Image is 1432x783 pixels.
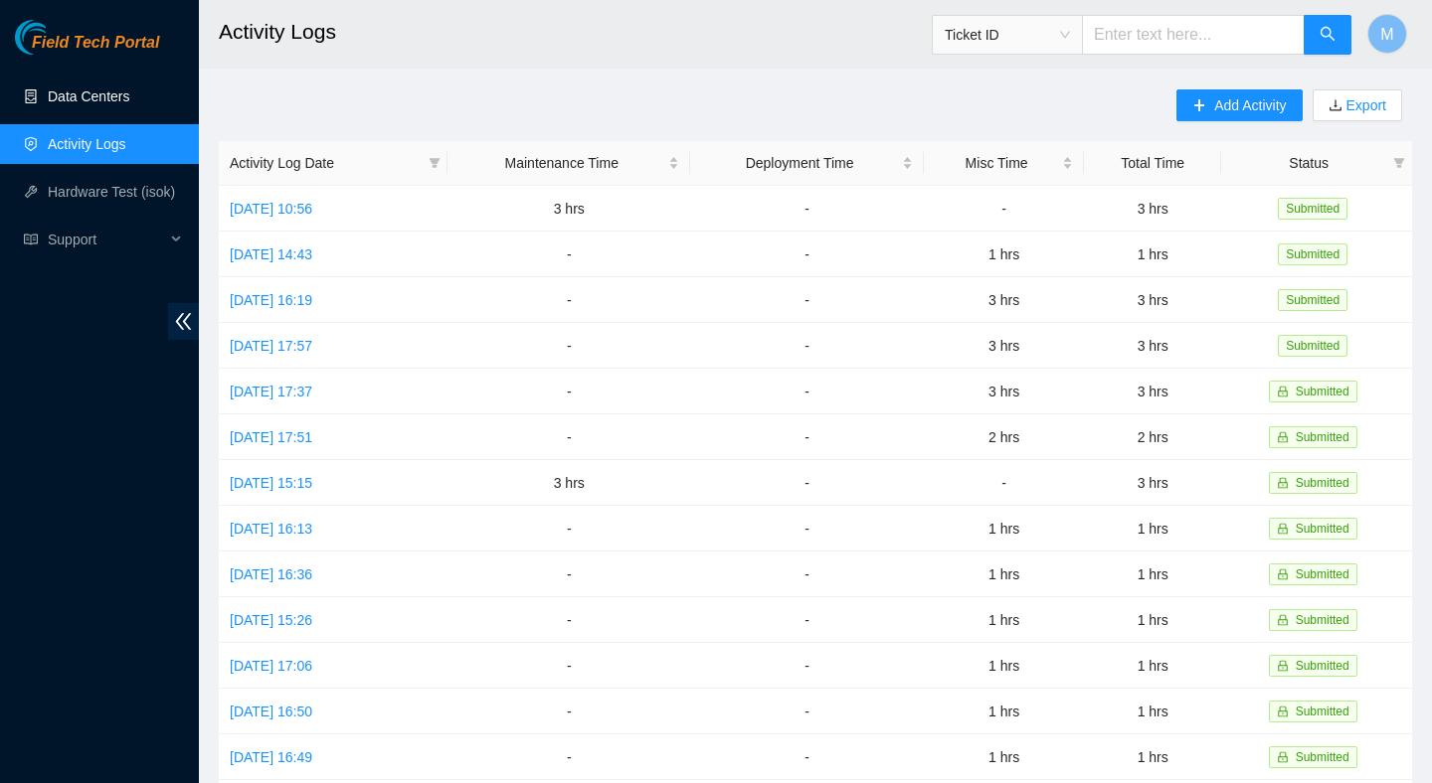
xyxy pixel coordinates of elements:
span: lock [1277,751,1289,763]
span: Submitted [1296,522,1349,536]
span: filter [425,148,445,178]
th: Total Time [1084,141,1221,186]
span: Submitted [1278,335,1347,357]
td: - [447,734,690,780]
a: [DATE] 17:51 [230,429,312,445]
td: - [690,643,924,689]
a: [DATE] 17:37 [230,384,312,399]
span: M [1380,22,1393,47]
td: 1 hrs [1084,689,1221,734]
span: Field Tech Portal [32,34,159,53]
span: lock [1277,705,1289,717]
span: Submitted [1296,613,1349,627]
span: filter [1389,148,1409,178]
a: [DATE] 16:13 [230,521,312,537]
td: - [690,323,924,369]
td: - [447,414,690,460]
span: lock [1277,386,1289,397]
span: filter [429,157,441,169]
span: Support [48,220,165,259]
td: - [447,232,690,277]
button: downloadExport [1313,89,1402,121]
td: 3 hrs [924,323,1084,369]
td: 1 hrs [924,643,1084,689]
span: lock [1277,523,1289,535]
td: - [690,414,924,460]
td: - [690,689,924,734]
span: search [1320,26,1336,45]
td: 3 hrs [1084,186,1221,232]
span: Submitted [1296,705,1349,718]
td: - [690,232,924,277]
a: [DATE] 16:50 [230,704,312,719]
td: 1 hrs [1084,734,1221,780]
a: [DATE] 16:36 [230,566,312,582]
td: - [447,277,690,323]
span: Submitted [1278,289,1347,311]
td: 1 hrs [924,689,1084,734]
a: Export [1342,97,1386,113]
button: M [1367,14,1407,54]
a: [DATE] 15:15 [230,475,312,491]
td: - [447,551,690,597]
td: - [447,506,690,551]
span: read [24,233,38,246]
span: lock [1277,477,1289,489]
td: - [690,369,924,414]
td: 3 hrs [1084,460,1221,506]
td: 3 hrs [447,460,690,506]
td: 3 hrs [447,186,690,232]
td: - [690,506,924,551]
span: Activity Log Date [230,152,421,174]
a: [DATE] 15:26 [230,612,312,628]
a: Data Centers [48,88,129,104]
span: Submitted [1278,243,1347,265]
td: 2 hrs [924,414,1084,460]
td: 3 hrs [1084,369,1221,414]
span: Status [1232,152,1385,174]
td: - [690,597,924,643]
td: - [447,597,690,643]
td: 3 hrs [924,369,1084,414]
td: 1 hrs [1084,643,1221,689]
span: Add Activity [1214,94,1286,116]
span: Submitted [1296,659,1349,673]
img: Akamai Technologies [15,20,100,55]
a: [DATE] 14:43 [230,246,312,262]
td: - [690,186,924,232]
td: 1 hrs [924,551,1084,597]
td: 1 hrs [924,734,1084,780]
a: Hardware Test (isok) [48,184,175,200]
span: lock [1277,568,1289,580]
a: [DATE] 17:06 [230,658,312,674]
a: Akamai TechnologiesField Tech Portal [15,36,159,62]
span: Submitted [1296,750,1349,764]
a: [DATE] 10:56 [230,201,312,217]
td: 1 hrs [1084,597,1221,643]
span: Ticket ID [945,20,1070,50]
td: 1 hrs [924,506,1084,551]
input: Enter text here... [1082,15,1305,55]
span: Submitted [1296,476,1349,490]
td: 1 hrs [924,232,1084,277]
a: [DATE] 16:19 [230,292,312,308]
td: 3 hrs [1084,277,1221,323]
td: 3 hrs [1084,323,1221,369]
td: 2 hrs [1084,414,1221,460]
span: plus [1192,98,1206,114]
span: lock [1277,614,1289,626]
span: Submitted [1296,385,1349,398]
td: 1 hrs [1084,506,1221,551]
td: 1 hrs [1084,551,1221,597]
td: 3 hrs [924,277,1084,323]
td: - [447,643,690,689]
span: download [1329,98,1342,114]
td: - [924,460,1084,506]
td: - [690,277,924,323]
span: Submitted [1296,567,1349,581]
td: - [447,369,690,414]
td: - [447,689,690,734]
a: [DATE] 16:49 [230,749,312,765]
button: search [1304,15,1351,55]
a: [DATE] 17:57 [230,338,312,354]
